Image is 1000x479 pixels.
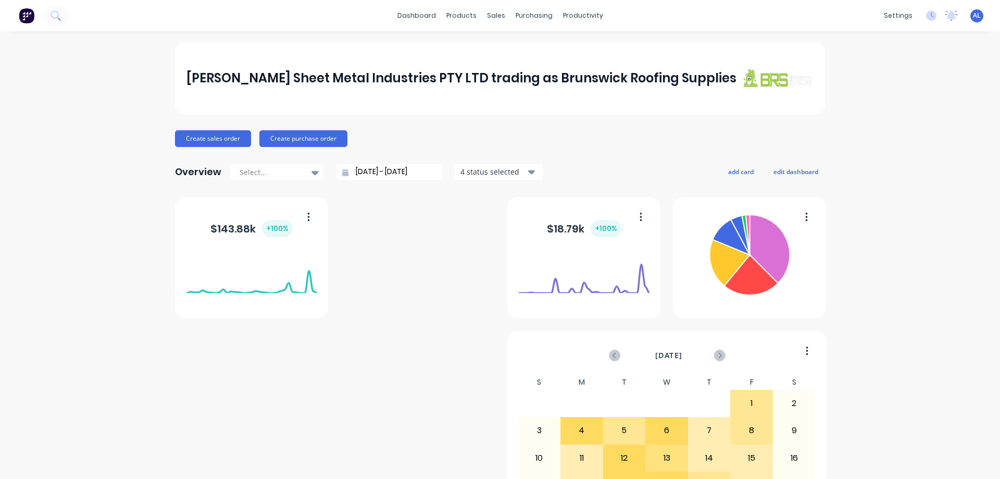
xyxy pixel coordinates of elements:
button: Create purchase order [259,130,347,147]
span: AL [973,11,981,20]
div: 14 [689,445,730,471]
button: Create sales order [175,130,251,147]
div: S [518,375,561,390]
div: 15 [731,445,772,471]
img: J A Sheet Metal Industries PTY LTD trading as Brunswick Roofing Supplies [741,68,814,88]
div: sales [482,8,510,23]
div: W [645,375,688,390]
div: productivity [558,8,608,23]
div: products [441,8,482,23]
img: Factory [19,8,34,23]
div: 6 [646,417,687,444]
div: M [560,375,603,390]
div: 12 [604,445,645,471]
div: S [773,375,816,390]
div: 10 [519,445,560,471]
div: settings [879,8,918,23]
div: 4 [561,417,603,444]
div: T [688,375,731,390]
button: add card [721,165,760,178]
div: 4 status selected [460,166,526,177]
div: 16 [773,445,815,471]
div: T [603,375,646,390]
div: $ 143.88k [210,220,293,237]
div: + 100 % [591,220,621,237]
a: dashboard [392,8,441,23]
div: 7 [689,417,730,444]
div: 13 [646,445,687,471]
div: [PERSON_NAME] Sheet Metal Industries PTY LTD trading as Brunswick Roofing Supplies [186,68,736,89]
div: 3 [519,417,560,444]
div: 8 [731,417,772,444]
div: F [730,375,773,390]
div: Overview [175,162,221,182]
div: purchasing [510,8,558,23]
div: 1 [731,390,772,416]
div: 2 [773,390,815,416]
div: $ 18.79k [547,220,621,237]
span: [DATE] [655,350,682,361]
div: 11 [561,445,603,471]
button: edit dashboard [767,165,825,178]
button: 4 status selected [455,164,543,180]
div: 9 [773,417,815,444]
div: + 100 % [262,220,293,237]
div: 5 [604,417,645,444]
